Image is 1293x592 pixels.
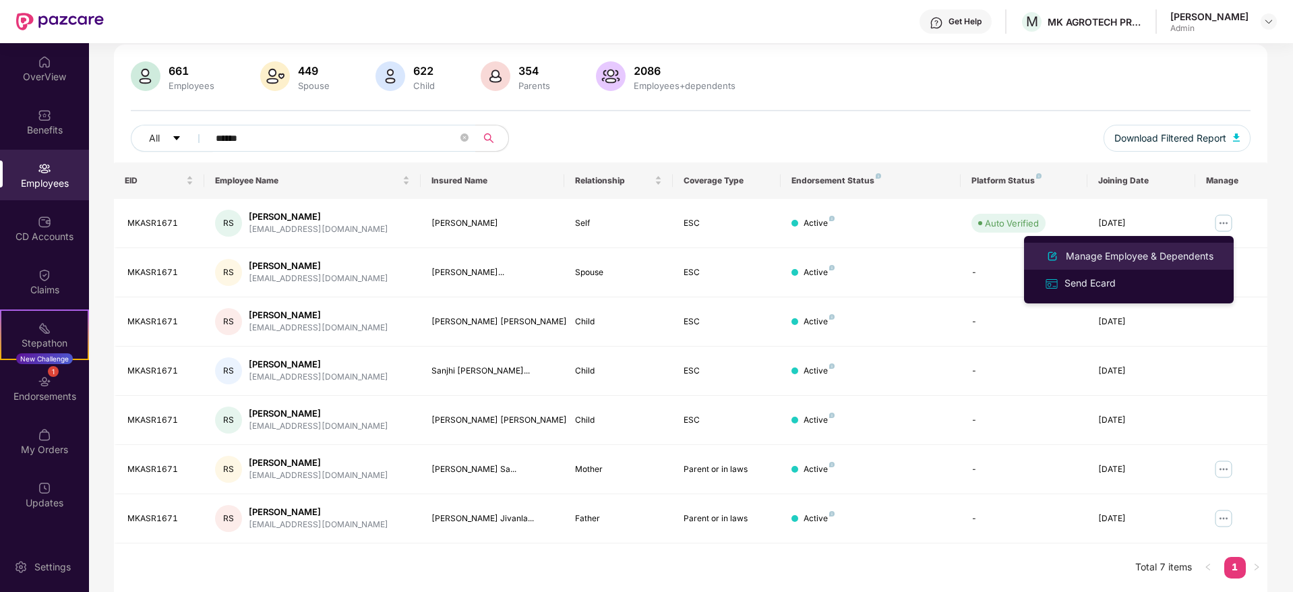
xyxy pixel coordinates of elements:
[1048,16,1142,28] div: MK AGROTECH PRIVATE LIMITED
[829,413,835,418] img: svg+xml;base64,PHN2ZyB4bWxucz0iaHR0cDovL3d3dy53My5vcmcvMjAwMC9zdmciIHdpZHRoPSI4IiBoZWlnaHQ9IjgiIH...
[1098,414,1184,427] div: [DATE]
[249,371,388,384] div: [EMAIL_ADDRESS][DOMAIN_NAME]
[961,494,1087,543] td: -
[166,80,217,91] div: Employees
[127,217,193,230] div: MKASR1671
[829,363,835,369] img: svg+xml;base64,PHN2ZyB4bWxucz0iaHR0cDovL3d3dy53My5vcmcvMjAwMC9zdmciIHdpZHRoPSI4IiBoZWlnaHQ9IjgiIH...
[1233,134,1240,142] img: svg+xml;base64,PHN2ZyB4bWxucz0iaHR0cDovL3d3dy53My5vcmcvMjAwMC9zdmciIHhtbG5zOnhsaW5rPSJodHRwOi8vd3...
[295,64,332,78] div: 449
[421,162,565,199] th: Insured Name
[249,420,388,433] div: [EMAIL_ADDRESS][DOMAIN_NAME]
[249,358,388,371] div: [PERSON_NAME]
[804,414,835,427] div: Active
[1213,458,1234,480] img: manageButton
[961,396,1087,445] td: -
[431,217,554,230] div: [PERSON_NAME]
[295,80,332,91] div: Spouse
[249,322,388,334] div: [EMAIL_ADDRESS][DOMAIN_NAME]
[949,16,982,27] div: Get Help
[114,162,204,199] th: EID
[1044,248,1060,264] img: svg+xml;base64,PHN2ZyB4bWxucz0iaHR0cDovL3d3dy53My5vcmcvMjAwMC9zdmciIHhtbG5zOnhsaW5rPSJodHRwOi8vd3...
[149,131,160,146] span: All
[16,353,73,364] div: New Challenge
[1195,162,1267,199] th: Manage
[684,414,770,427] div: ESC
[829,511,835,516] img: svg+xml;base64,PHN2ZyB4bWxucz0iaHR0cDovL3d3dy53My5vcmcvMjAwMC9zdmciIHdpZHRoPSI4IiBoZWlnaHQ9IjgiIH...
[249,260,388,272] div: [PERSON_NAME]
[38,481,51,495] img: svg+xml;base64,PHN2ZyBpZD0iVXBkYXRlZCIgeG1sbnM9Imh0dHA6Ly93d3cudzMub3JnLzIwMDAvc3ZnIiB3aWR0aD0iMj...
[249,309,388,322] div: [PERSON_NAME]
[1026,13,1038,30] span: M
[125,175,183,186] span: EID
[804,512,835,525] div: Active
[215,357,242,384] div: RS
[961,297,1087,347] td: -
[985,216,1039,230] div: Auto Verified
[1213,508,1234,529] img: manageButton
[1098,365,1184,378] div: [DATE]
[575,512,661,525] div: Father
[1246,557,1267,579] li: Next Page
[971,175,1076,186] div: Platform Status
[631,64,738,78] div: 2086
[431,414,554,427] div: [PERSON_NAME] [PERSON_NAME]
[249,407,388,420] div: [PERSON_NAME]
[684,512,770,525] div: Parent or in laws
[1036,173,1042,179] img: svg+xml;base64,PHN2ZyB4bWxucz0iaHR0cDovL3d3dy53My5vcmcvMjAwMC9zdmciIHdpZHRoPSI4IiBoZWlnaHQ9IjgiIH...
[30,560,75,573] div: Settings
[375,61,405,91] img: svg+xml;base64,PHN2ZyB4bWxucz0iaHR0cDovL3d3dy53My5vcmcvMjAwMC9zdmciIHhtbG5zOnhsaW5rPSJodHRwOi8vd3...
[260,61,290,91] img: svg+xml;base64,PHN2ZyB4bWxucz0iaHR0cDovL3d3dy53My5vcmcvMjAwMC9zdmciIHhtbG5zOnhsaW5rPSJodHRwOi8vd3...
[829,314,835,320] img: svg+xml;base64,PHN2ZyB4bWxucz0iaHR0cDovL3d3dy53My5vcmcvMjAwMC9zdmciIHdpZHRoPSI4IiBoZWlnaHQ9IjgiIH...
[673,162,781,199] th: Coverage Type
[431,316,554,328] div: [PERSON_NAME] [PERSON_NAME]
[460,132,469,145] span: close-circle
[16,13,104,30] img: New Pazcare Logo
[1204,563,1212,571] span: left
[876,173,881,179] img: svg+xml;base64,PHN2ZyB4bWxucz0iaHR0cDovL3d3dy53My5vcmcvMjAwMC9zdmciIHdpZHRoPSI4IiBoZWlnaHQ9IjgiIH...
[38,428,51,442] img: svg+xml;base64,PHN2ZyBpZD0iTXlfT3JkZXJzIiBkYXRhLW5hbWU9Ik15IE9yZGVycyIgeG1sbnM9Imh0dHA6Ly93d3cudz...
[575,217,661,230] div: Self
[131,125,213,152] button: Allcaret-down
[1062,276,1118,291] div: Send Ecard
[1104,125,1251,152] button: Download Filtered Report
[516,64,553,78] div: 354
[1098,463,1184,476] div: [DATE]
[961,445,1087,494] td: -
[127,463,193,476] div: MKASR1671
[804,266,835,279] div: Active
[575,266,661,279] div: Spouse
[411,64,438,78] div: 622
[1246,557,1267,579] button: right
[631,80,738,91] div: Employees+dependents
[1087,162,1195,199] th: Joining Date
[249,456,388,469] div: [PERSON_NAME]
[215,175,400,186] span: Employee Name
[431,463,554,476] div: [PERSON_NAME] Sa...
[166,64,217,78] div: 661
[38,375,51,388] img: svg+xml;base64,PHN2ZyBpZD0iRW5kb3JzZW1lbnRzIiB4bWxucz0iaHR0cDovL3d3dy53My5vcmcvMjAwMC9zdmciIHdpZH...
[249,469,388,482] div: [EMAIL_ADDRESS][DOMAIN_NAME]
[1213,212,1234,234] img: manageButton
[38,215,51,229] img: svg+xml;base64,PHN2ZyBpZD0iQ0RfQWNjb3VudHMiIGRhdGEtbmFtZT0iQ0QgQWNjb3VudHMiIHhtbG5zPSJodHRwOi8vd3...
[804,365,835,378] div: Active
[215,456,242,483] div: RS
[961,347,1087,396] td: -
[1098,217,1184,230] div: [DATE]
[684,316,770,328] div: ESC
[575,414,661,427] div: Child
[431,365,554,378] div: Sanjhi [PERSON_NAME]...
[684,266,770,279] div: ESC
[475,125,509,152] button: search
[684,365,770,378] div: ESC
[215,210,242,237] div: RS
[460,134,469,142] span: close-circle
[1063,249,1216,264] div: Manage Employee & Dependents
[684,217,770,230] div: ESC
[1044,276,1059,291] img: svg+xml;base64,PHN2ZyB4bWxucz0iaHR0cDovL3d3dy53My5vcmcvMjAwMC9zdmciIHdpZHRoPSIxNiIgaGVpZ2h0PSIxNi...
[1,336,88,349] div: Stepathon
[1197,557,1219,579] button: left
[804,316,835,328] div: Active
[431,512,554,525] div: [PERSON_NAME] Jivanla...
[215,407,242,434] div: RS
[1224,557,1246,579] li: 1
